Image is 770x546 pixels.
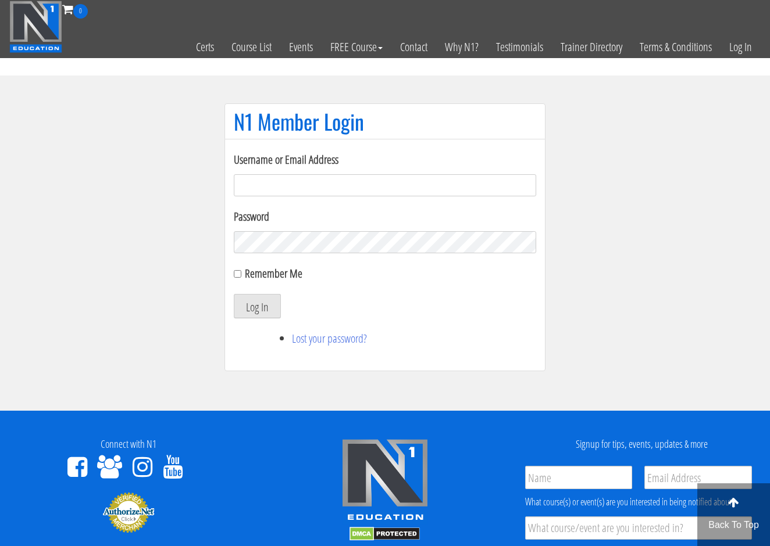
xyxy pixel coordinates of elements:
button: Log In [234,294,281,318]
label: Remember Me [245,265,302,281]
a: Testimonials [487,19,552,76]
div: What course(s) or event(s) are you interested in being notified about? [525,495,752,509]
a: Lost your password? [292,331,367,346]
span: 0 [73,4,88,19]
img: DMCA.com Protection Status [350,527,420,541]
a: Trainer Directory [552,19,631,76]
h4: Signup for tips, events, updates & more [522,439,761,450]
a: Certs [187,19,223,76]
label: Username or Email Address [234,151,536,168]
label: Password [234,208,536,225]
img: n1-edu-logo [341,439,429,525]
h4: Connect with N1 [9,439,248,450]
input: Name [525,466,633,489]
input: What course/event are you interested in? [525,516,752,540]
a: Events [280,19,322,76]
h1: N1 Member Login [234,110,536,133]
a: 0 [62,1,88,17]
a: Course List [223,19,280,76]
input: Email Address [644,466,752,489]
img: Authorize.Net Merchant - Click to Verify [102,491,155,533]
a: Why N1? [436,19,487,76]
img: n1-education [9,1,62,53]
a: Log In [721,19,761,76]
a: Contact [391,19,436,76]
a: FREE Course [322,19,391,76]
a: Terms & Conditions [631,19,721,76]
